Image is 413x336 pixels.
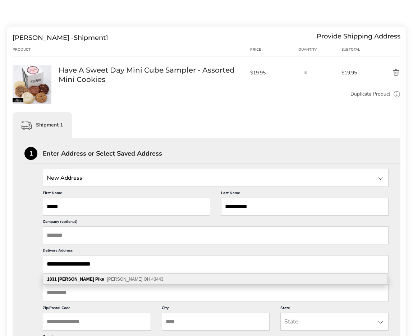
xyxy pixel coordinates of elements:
label: Last Name [221,190,389,198]
img: Have A Sweet Day Mini Cube Sampler - Assorted Mini Cookies [13,65,51,104]
input: State [280,313,389,331]
div: Subtotal [341,47,368,52]
b: 1831 [47,277,57,282]
span: [PERSON_NAME] - [13,34,74,42]
input: Quantity input [298,65,313,80]
input: Apartment [43,284,389,302]
div: Provide Shipping Address [317,34,400,42]
input: Last Name [221,198,389,216]
input: First Name [43,198,210,216]
label: Company (optional) [43,219,389,226]
div: 1 [24,147,37,160]
input: Company [43,226,389,244]
div: Quantity [298,47,341,52]
span: $19.95 [341,69,368,76]
div: Enter Address or Select Saved Address [43,150,400,157]
a: Have A Sweet Day Mini Cube Sampler - Assorted Mini Cookies [59,65,243,84]
div: 1831 Middleton Pike [43,274,387,285]
div: Price [250,47,298,52]
input: Delivery Address [43,255,389,273]
b: [PERSON_NAME] [58,277,94,282]
a: Have A Sweet Day Mini Cube Sampler - Assorted Mini Cookies [13,65,51,72]
input: ZIP [43,313,151,331]
span: 1 [106,34,108,42]
span: $19.95 [250,69,294,76]
b: Pike [95,277,104,282]
a: Duplicate Product [350,90,390,98]
input: City [162,313,270,331]
label: State [280,305,389,313]
button: Delete product [368,68,400,77]
label: City [162,305,270,313]
div: Product [13,47,59,52]
div: Shipment 1 [13,112,72,138]
input: State [43,169,389,187]
label: First Name [43,190,210,198]
label: Delivery Address [43,248,389,255]
div: Shipment [13,34,108,42]
label: Zip/Postal Code [43,305,151,313]
span: [PERSON_NAME] OH 43443 [107,277,164,282]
